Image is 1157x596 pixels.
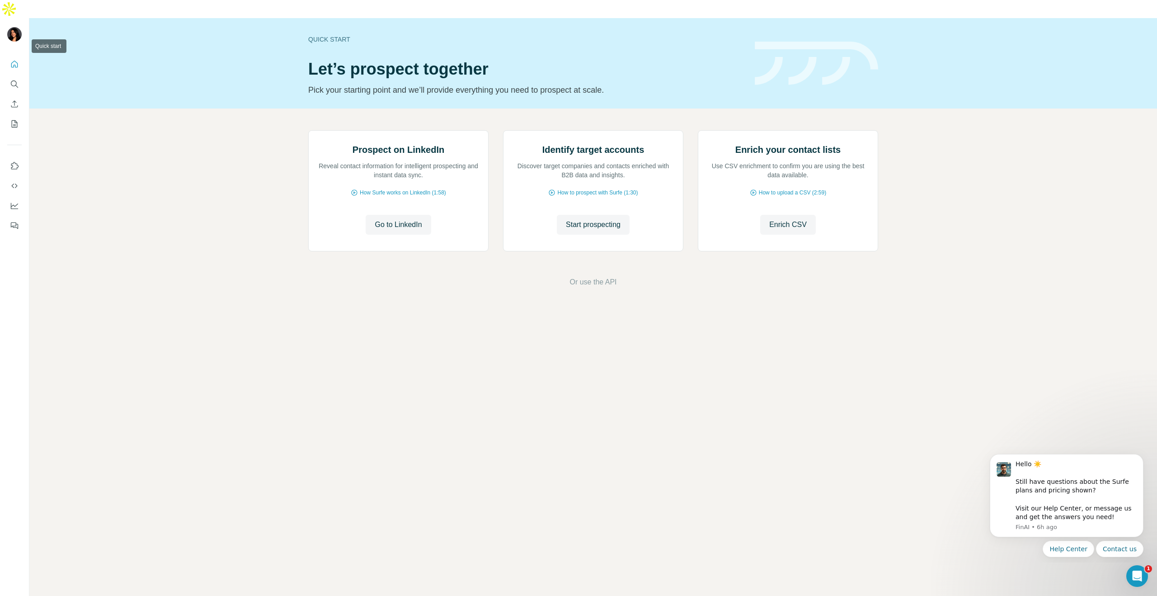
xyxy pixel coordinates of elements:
[1145,565,1152,572] span: 1
[308,60,744,78] h1: Let’s prospect together
[755,42,878,85] img: banner
[759,189,826,197] span: How to upload a CSV (2:59)
[7,76,22,92] button: Search
[569,277,616,288] button: Or use the API
[7,27,22,42] img: Avatar
[375,219,422,230] span: Go to LinkedIn
[7,116,22,132] button: My lists
[769,219,807,230] span: Enrich CSV
[7,178,22,194] button: Use Surfe API
[760,215,816,235] button: Enrich CSV
[7,96,22,112] button: Enrich CSV
[308,84,744,96] p: Pick your starting point and we’ll provide everything you need to prospect at scale.
[707,161,869,180] p: Use CSV enrichment to confirm you are using the best data available.
[513,161,674,180] p: Discover target companies and contacts enriched with B2B data and insights.
[542,143,644,156] h2: Identify target accounts
[360,189,446,197] span: How Surfe works on LinkedIn (1:58)
[566,219,621,230] span: Start prospecting
[7,56,22,72] button: Quick start
[318,161,479,180] p: Reveal contact information for intelligent prospecting and instant data sync.
[557,189,638,197] span: How to prospect with Surfe (1:30)
[1126,565,1148,587] iframe: Intercom live chat
[7,158,22,174] button: Use Surfe on LinkedIn
[308,35,744,44] div: Quick start
[976,446,1157,563] iframe: Intercom notifications message
[557,215,630,235] button: Start prospecting
[366,215,431,235] button: Go to LinkedIn
[7,198,22,214] button: Dashboard
[735,143,841,156] h2: Enrich your contact lists
[353,143,444,156] h2: Prospect on LinkedIn
[7,218,22,234] button: Feedback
